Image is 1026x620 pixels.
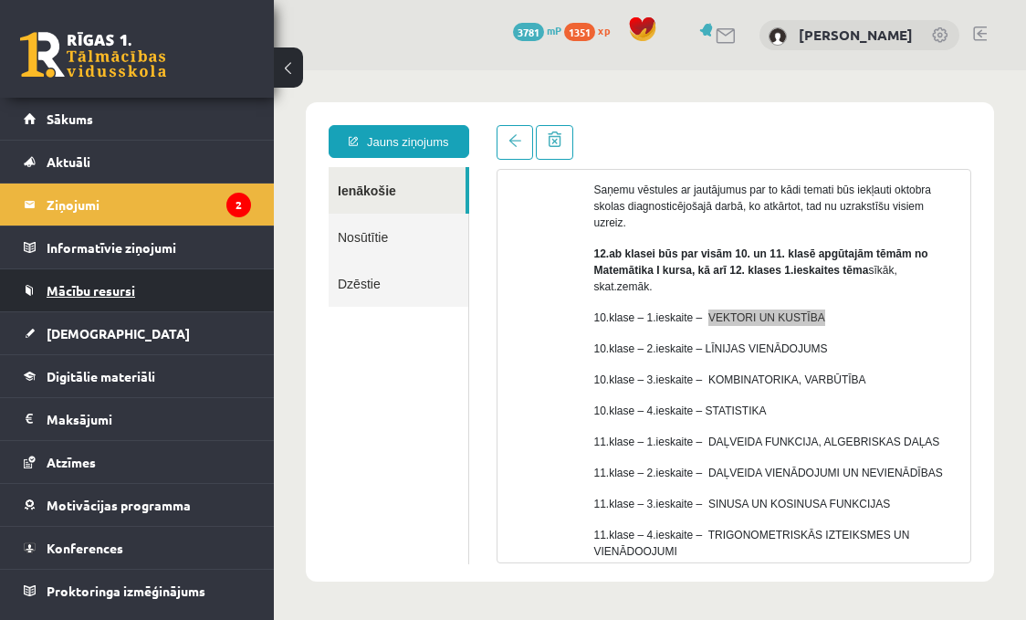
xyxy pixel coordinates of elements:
[24,527,251,569] a: Konferences
[24,484,251,526] a: Motivācijas programma
[55,55,195,88] a: Jauns ziņojums
[55,97,192,143] a: Ienākošie
[47,368,155,384] span: Digitālie materiāli
[564,23,595,41] span: 1351
[47,184,251,226] legend: Ziņojumi
[24,355,251,397] a: Digitālie materiāli
[320,111,684,161] p: Saņemu vēstules ar jautājumus par to kādi temati būs iekļauti oktobra skolas diagnosticējošajā da...
[20,32,166,78] a: Rīgas 1. Tālmācības vidusskola
[320,270,684,287] p: 10.klase – 2.ieskaite – LĪNIJAS VIENĀDOJUMS
[47,153,90,170] span: Aktuāli
[24,570,251,612] a: Proktoringa izmēģinājums
[320,363,684,380] p: 11.klase – 1.ieskaite – DAĻVEIDA FUNKCIJA, ALGEBRISKAS DAĻAS
[513,23,561,37] a: 3781 mP
[320,426,684,442] p: 11.klase – 3.ieskaite – SINUSA UN KOSINUSA FUNKCIJAS
[24,441,251,483] a: Atzīmes
[47,454,96,470] span: Atzīmes
[24,141,251,183] a: Aktuāli
[47,110,93,127] span: Sākums
[320,177,654,206] strong: 12.ab klasei būs par visām 10. un 11. klasē apgūtajām tēmām no Matemātika I kursa, kā arī 12. kla...
[47,282,135,299] span: Mācību resursi
[55,190,194,236] a: Dzēstie
[24,98,251,140] a: Sākums
[547,23,561,37] span: mP
[47,398,251,440] legend: Maksājumi
[47,540,123,556] span: Konferences
[24,312,251,354] a: [DEMOGRAPHIC_DATA]
[47,325,190,342] span: [DEMOGRAPHIC_DATA]
[24,398,251,440] a: Maksājumi
[24,226,251,268] a: Informatīvie ziņojumi
[598,23,610,37] span: xp
[769,27,787,46] img: Amanda Lorberga
[24,269,251,311] a: Mācību resursi
[226,193,251,217] i: 2
[564,23,619,37] a: 1351 xp
[320,332,684,349] p: 10.klase – 4.ieskaite – STATISTIKA
[513,23,544,41] span: 3781
[47,497,191,513] span: Motivācijas programma
[55,143,194,190] a: Nosūtītie
[320,301,684,318] p: 10.klase – 3.ieskaite – KOMBINATORIKA, VARBŪTĪBA
[47,583,205,599] span: Proktoringa izmēģinājums
[320,394,684,411] p: 11.klase – 2.ieskaite – DAĻVEIDA VIENĀDOJUMI UN NEVIENĀDĪBAS
[47,226,251,268] legend: Informatīvie ziņojumi
[320,457,684,489] p: 11.klase – 4.ieskaite – TRIGONOMETRISKĀS IZTEIKSMES UN VIENĀDOOJUMI
[799,26,913,44] a: [PERSON_NAME]
[320,239,684,256] p: 10.klase – 1.ieskaite – VEKTORI UN KUSTĪBA
[320,175,684,225] p: sīkāk, skat.zemāk.
[24,184,251,226] a: Ziņojumi2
